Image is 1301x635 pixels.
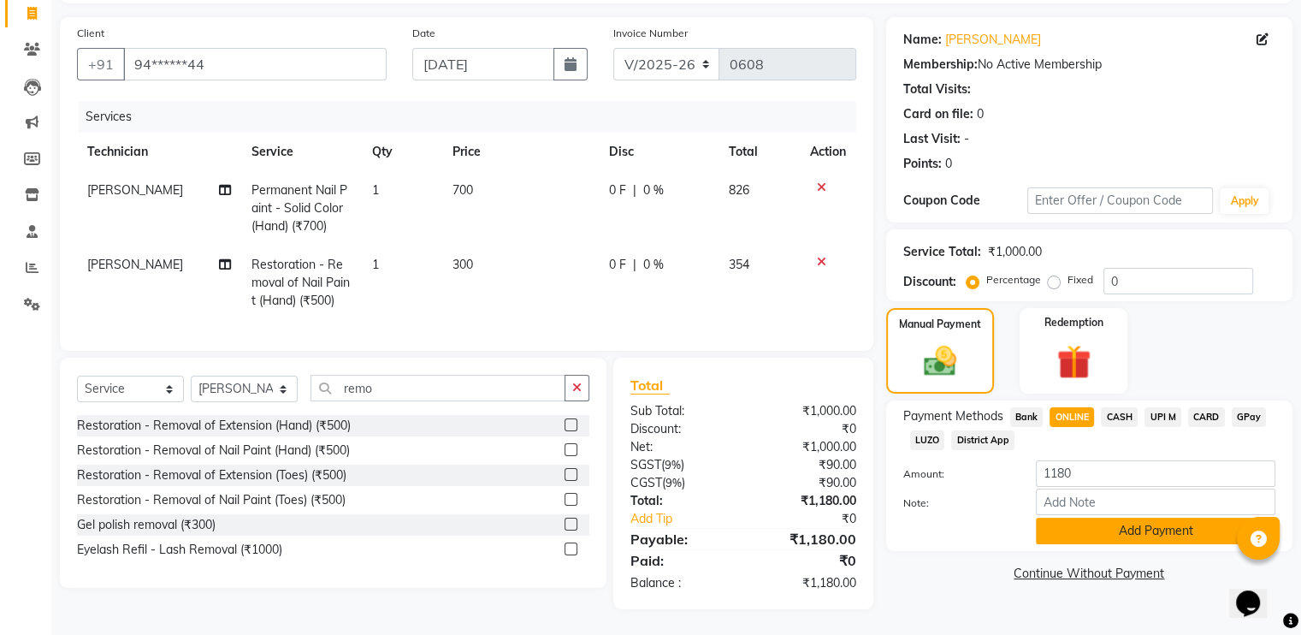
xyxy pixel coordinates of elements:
div: - [964,130,969,148]
span: LUZO [910,430,945,450]
span: 0 % [643,256,664,274]
span: Total [630,377,670,395]
span: [PERSON_NAME] [87,182,183,198]
input: Search by Name/Mobile/Email/Code [123,48,387,80]
div: Payable: [618,529,743,549]
span: 0 F [609,256,626,274]
span: 0 % [643,181,664,199]
button: +91 [77,48,125,80]
div: Total: [618,492,743,510]
span: CGST [630,475,662,490]
iframe: chat widget [1229,567,1284,618]
div: 0 [945,155,952,173]
div: ₹0 [764,510,868,528]
div: Service Total: [903,243,981,261]
div: Total Visits: [903,80,971,98]
div: ₹90.00 [743,474,869,492]
label: Client [77,26,104,41]
input: Enter Offer / Coupon Code [1027,187,1214,214]
button: Add Payment [1036,518,1275,544]
div: ( ) [618,456,743,474]
a: Add Tip [618,510,764,528]
span: Restoration - Removal of Nail Paint (Hand) (₹500) [251,257,350,308]
div: Restoration - Removal of Nail Paint (Hand) (₹500) [77,442,350,460]
span: | [633,181,636,199]
label: Redemption [1044,315,1103,330]
div: ( ) [618,474,743,492]
button: Apply [1220,188,1268,214]
div: Restoration - Removal of Extension (Toes) (₹500) [77,466,346,484]
label: Manual Payment [899,317,981,332]
span: District App [951,430,1014,450]
span: UPI M [1144,407,1181,427]
span: SGST [630,457,661,472]
span: GPay [1232,407,1267,427]
span: 826 [729,182,749,198]
input: Add Note [1036,489,1275,515]
span: 700 [452,182,473,198]
div: Net: [618,438,743,456]
label: Percentage [986,272,1041,288]
div: Points: [903,155,942,173]
div: ₹1,000.00 [743,438,869,456]
div: Discount: [903,273,956,291]
div: Sub Total: [618,402,743,420]
div: Paid: [618,550,743,571]
th: Qty [362,133,442,171]
span: [PERSON_NAME] [87,257,183,272]
span: | [633,256,636,274]
span: 1 [372,257,379,272]
div: No Active Membership [903,56,1275,74]
div: Card on file: [903,105,973,123]
div: ₹1,180.00 [743,529,869,549]
div: ₹0 [743,420,869,438]
div: ₹0 [743,550,869,571]
label: Date [412,26,435,41]
span: 1 [372,182,379,198]
span: 9% [665,458,681,472]
th: Price [442,133,599,171]
div: 0 [977,105,984,123]
div: Discount: [618,420,743,438]
label: Fixed [1067,272,1093,288]
div: Balance : [618,574,743,592]
a: Continue Without Payment [890,565,1289,583]
label: Invoice Number [613,26,688,41]
div: Membership: [903,56,978,74]
div: Last Visit: [903,130,961,148]
div: ₹1,000.00 [988,243,1042,261]
span: Bank [1010,407,1044,427]
div: ₹90.00 [743,456,869,474]
div: ₹1,180.00 [743,492,869,510]
label: Amount: [890,466,1023,482]
span: ONLINE [1050,407,1094,427]
th: Total [719,133,800,171]
div: Restoration - Removal of Nail Paint (Toes) (₹500) [77,491,346,509]
div: Gel polish removal (₹300) [77,516,216,534]
div: Services [79,101,869,133]
span: 354 [729,257,749,272]
span: 0 F [609,181,626,199]
span: CARD [1188,407,1225,427]
div: Restoration - Removal of Extension (Hand) (₹500) [77,417,351,435]
div: Eyelash Refil - Lash Removal (₹1000) [77,541,282,559]
th: Service [241,133,362,171]
label: Note: [890,496,1023,511]
div: ₹1,000.00 [743,402,869,420]
div: Coupon Code [903,192,1027,210]
span: Permanent Nail Paint - Solid Color (Hand) (₹700) [251,182,347,234]
div: Name: [903,31,942,49]
input: Search or Scan [310,375,565,401]
th: Disc [599,133,719,171]
span: Payment Methods [903,407,1003,425]
div: ₹1,180.00 [743,574,869,592]
span: 9% [665,476,682,490]
img: _gift.svg [1046,341,1102,383]
span: CASH [1101,407,1138,427]
input: Amount [1036,460,1275,487]
th: Technician [77,133,241,171]
img: _cash.svg [914,342,967,380]
span: 300 [452,257,473,272]
th: Action [800,133,856,171]
a: [PERSON_NAME] [945,31,1041,49]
